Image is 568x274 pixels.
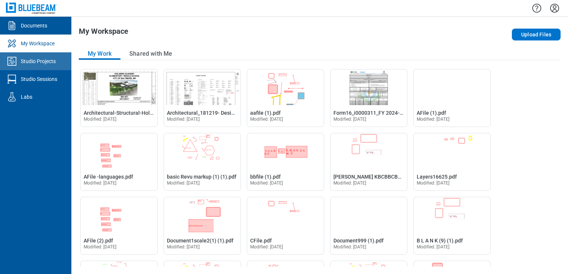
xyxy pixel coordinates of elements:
[6,20,18,32] svg: Documents
[247,69,324,127] div: Open aafile (1).pdf in Editor
[330,69,407,127] div: Open Form16_i0000311_FY 2024-25.pdf in Editor
[247,197,324,255] div: Open CFile.pdf in Editor
[84,117,117,122] span: Modified: [DATE]
[549,2,561,14] button: Settings
[330,133,407,191] div: Open B L A N KBCBBCBDHDJDNDBDBDBdjddbdbdASDDDFE.pdf in Editor
[250,110,281,116] span: aafile (1).pdf
[247,133,324,191] div: Open bbfile (1).pdf in Editor
[414,133,490,169] img: Layers16625.pdf
[250,174,281,180] span: bbfile (1).pdf
[167,174,236,180] span: basic Revu markup (1) (1).pdf
[414,197,490,233] img: B L A N K (9) (1).pdf
[417,117,450,122] span: Modified: [DATE]
[164,133,241,169] img: basic Revu markup (1) (1).pdf
[84,174,133,180] span: AFile -languages.pdf
[6,37,18,49] svg: My Workspace
[413,69,491,127] div: Open AFile (1).pdf in Editor
[417,180,450,186] span: Modified: [DATE]
[6,91,18,103] svg: Labs
[84,244,117,249] span: Modified: [DATE]
[167,244,200,249] span: Modified: [DATE]
[6,3,57,13] img: Bluebeam, Inc.
[164,133,241,191] div: Open basic Revu markup (1) (1).pdf in Editor
[330,197,407,255] div: Open Document999 (1).pdf in Editor
[164,69,241,105] img: Architectural_181219- Design Review Repaired (1).pdf
[330,197,407,233] img: Document999 (1).pdf
[21,75,57,83] div: Studio Sessions
[247,197,324,233] img: CFile.pdf
[417,110,446,116] span: AFile (1).pdf
[333,244,367,249] span: Modified: [DATE]
[167,238,233,244] span: Document1scale2(1) (1).pdf
[80,69,158,127] div: Open Architectural-Structural-Holabird-Bid-Set-Drawings.pdf in Editor
[21,22,47,29] div: Documents
[247,133,324,169] img: bbfile (1).pdf
[330,69,407,105] img: Form16_i0000311_FY 2024-25.pdf
[167,180,200,186] span: Modified: [DATE]
[333,180,367,186] span: Modified: [DATE]
[167,110,295,116] span: Architectural_181219- Design Review Repaired (1).pdf
[250,238,272,244] span: CFile.pdf
[81,133,157,169] img: AFile -languages.pdf
[250,180,283,186] span: Modified: [DATE]
[413,133,491,191] div: Open Layers16625.pdf in Editor
[417,238,463,244] span: B L A N K (9) (1).pdf
[81,197,157,233] img: AFile (2).pdf
[333,238,384,244] span: Document999 (1).pdf
[6,55,18,67] svg: Studio Projects
[81,69,157,105] img: Architectural-Structural-Holabird-Bid-Set-Drawings.pdf
[414,69,490,105] img: AFile (1).pdf
[6,73,18,85] svg: Studio Sessions
[21,40,55,47] div: My Workspace
[164,197,241,255] div: Open Document1scale2(1) (1).pdf in Editor
[80,197,158,255] div: Open AFile (2).pdf in Editor
[333,110,415,116] span: Form16_i0000311_FY 2024-25.pdf
[79,27,128,39] h1: My Workspace
[512,29,561,40] button: Upload Files
[164,69,241,127] div: Open Architectural_181219- Design Review Repaired (1).pdf in Editor
[164,197,241,233] img: Document1scale2(1) (1).pdf
[333,117,367,122] span: Modified: [DATE]
[250,244,283,249] span: Modified: [DATE]
[84,238,113,244] span: AFile (2).pdf
[84,110,214,116] span: Architectural-Structural-Holabird-Bid-Set-Drawings.pdf
[333,174,492,180] span: [PERSON_NAME] KBCBBCBDHDJDNDBDBDBdjddbdbdASDDDFE.pdf
[413,197,491,255] div: Open B L A N K (9) (1).pdf in Editor
[80,133,158,191] div: Open AFile -languages.pdf in Editor
[21,58,56,65] div: Studio Projects
[84,180,117,186] span: Modified: [DATE]
[247,69,324,105] img: aafile (1).pdf
[21,93,32,101] div: Labs
[330,133,407,169] img: B L A N KBCBBCBDHDJDNDBDBDBdjddbdbdASDDDFE.pdf
[250,117,283,122] span: Modified: [DATE]
[167,117,200,122] span: Modified: [DATE]
[79,48,120,60] button: My Work
[417,244,450,249] span: Modified: [DATE]
[120,48,181,60] button: Shared with Me
[417,174,457,180] span: Layers16625.pdf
